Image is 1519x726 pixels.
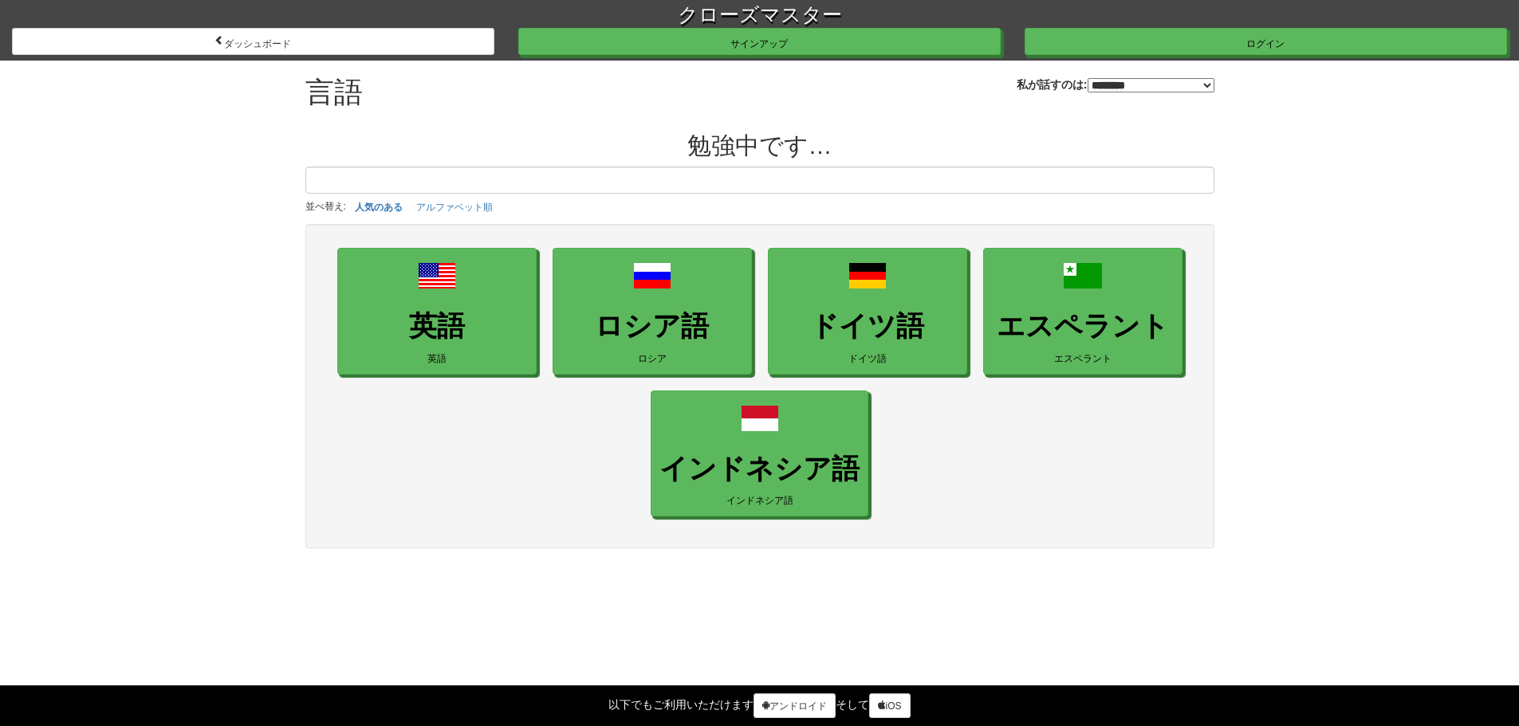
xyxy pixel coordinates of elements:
[427,352,447,363] font: 英語
[350,198,407,216] button: 人気のある
[305,201,346,212] font: 並べ替え:
[409,310,465,341] font: 英語
[869,693,910,718] a: iOS
[638,352,667,363] font: ロシア
[678,2,842,26] font: クローズマスター
[355,202,403,213] font: 人気のある
[848,352,887,363] font: ドイツ語
[836,698,869,711] font: そして
[224,37,291,49] font: ダッシュボード
[754,693,836,718] a: アンドロイド
[608,698,754,711] font: 以下でもご利用いただけます
[595,310,709,341] font: ロシア語
[305,76,363,108] font: 言語
[983,248,1183,375] a: エスペラントエスペラント
[411,198,498,216] button: アルファベット順
[416,202,493,213] font: アルファベット順
[885,700,901,712] font: iOS
[1246,37,1285,49] font: ログイン
[769,700,827,712] font: アンドロイド
[1017,78,1088,91] font: 私が話すのは:
[553,248,752,375] a: ロシア語ロシア
[730,37,788,49] font: サインアップ
[1025,28,1507,55] a: ログイン
[1088,78,1214,92] select: 私が話すのは:
[12,28,494,55] a: ダッシュボード
[997,310,1169,341] font: エスペラント
[337,248,537,375] a: 英語英語
[810,310,924,341] font: ドイツ語
[518,28,1001,55] a: サインアップ
[659,453,860,484] font: インドネシア語
[651,390,868,517] a: インドネシア語インドネシア語
[687,132,832,159] font: 勉強中です…
[768,248,967,375] a: ドイツ語ドイツ語
[726,494,793,505] font: インドネシア語
[1054,352,1112,363] font: エスペラント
